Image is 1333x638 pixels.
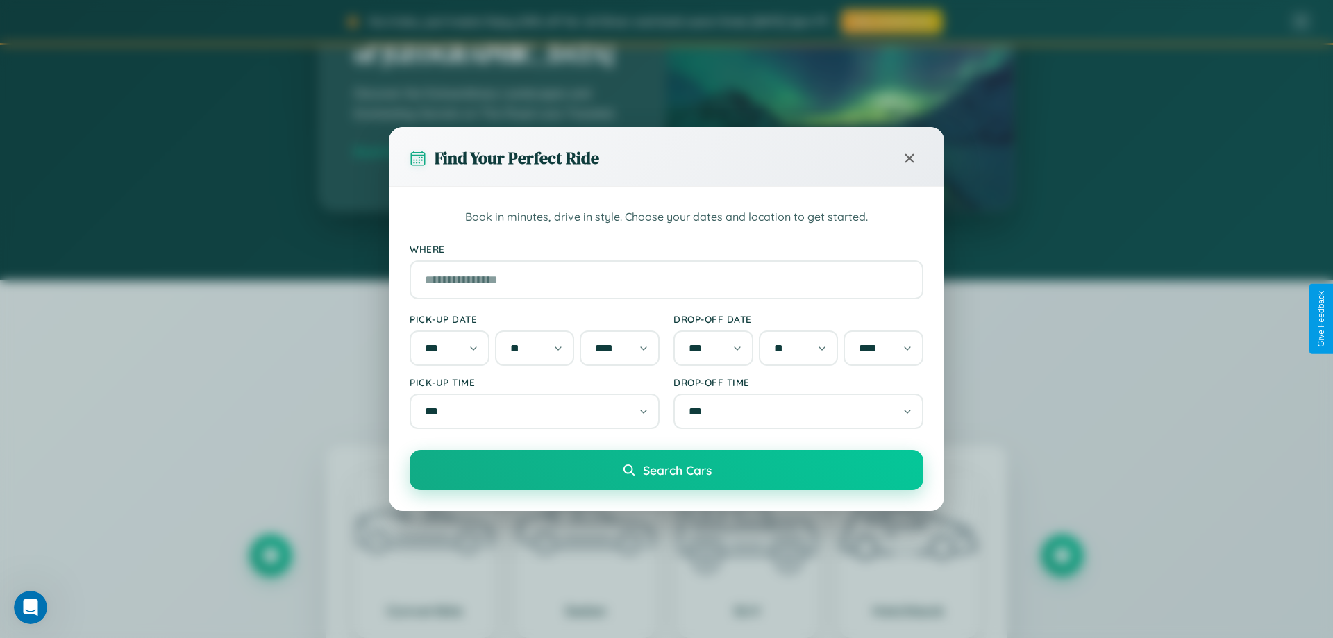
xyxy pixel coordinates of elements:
label: Drop-off Time [673,376,923,388]
label: Pick-up Time [410,376,660,388]
label: Pick-up Date [410,313,660,325]
p: Book in minutes, drive in style. Choose your dates and location to get started. [410,208,923,226]
button: Search Cars [410,450,923,490]
label: Where [410,243,923,255]
label: Drop-off Date [673,313,923,325]
h3: Find Your Perfect Ride [435,146,599,169]
span: Search Cars [643,462,712,478]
